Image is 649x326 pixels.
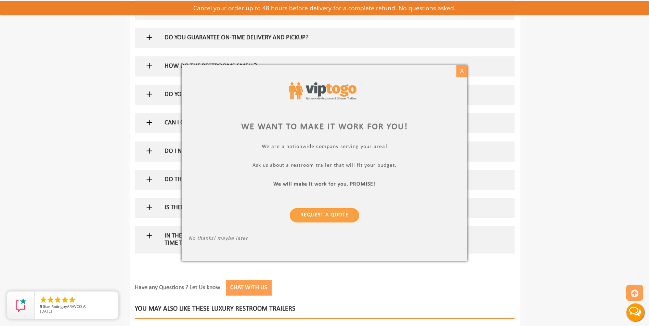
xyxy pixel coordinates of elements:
a: Request a Quote [290,208,359,222]
li:  [61,296,69,304]
li:  [68,296,76,304]
p: We are a nationwide company serving your area! [189,143,460,151]
span: ARAVCO A. [67,304,87,309]
p: Ask us about a restroom trailer that will fit your budget, [189,162,460,170]
img: Review Rating [14,298,28,312]
button: Live Chat [622,299,649,326]
li:  [39,296,48,304]
span: by [40,304,113,309]
span: 5 [40,304,42,309]
div: We want to make it work for you! [189,120,460,133]
img: viptogo logo [289,82,357,100]
li:  [54,296,62,304]
div: X [457,65,467,77]
p: No thanks! maybe later [189,235,460,243]
span: Star Rating [43,304,63,309]
li:  [47,296,55,304]
b: We will make it work for you, PROMISE! [274,181,376,187]
span: [DATE] [40,309,52,314]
